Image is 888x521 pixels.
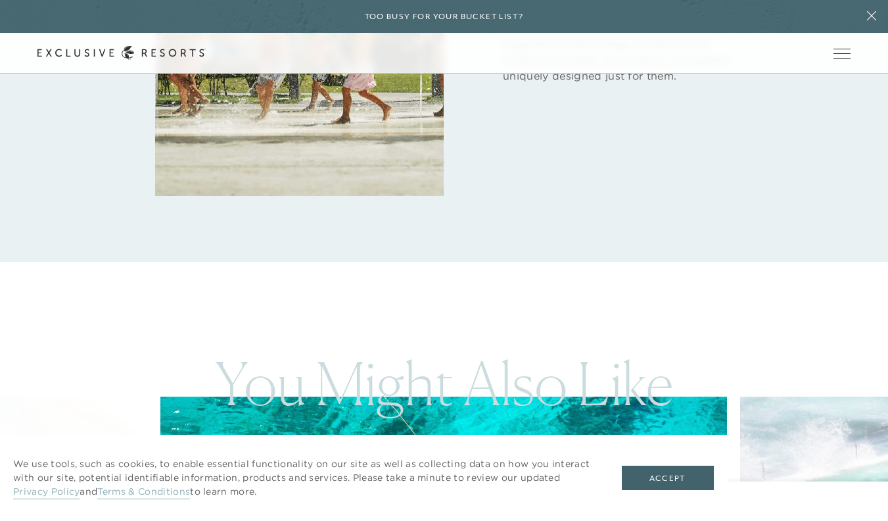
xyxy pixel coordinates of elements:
a: Terms & Conditions [97,485,190,499]
button: Open navigation [833,49,851,58]
button: Accept [622,466,714,491]
p: We use tools, such as cookies, to enable essential functionality on our site as well as collectin... [13,457,596,499]
h6: Too busy for your bucket list? [365,11,524,23]
a: Privacy Policy [13,485,80,499]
